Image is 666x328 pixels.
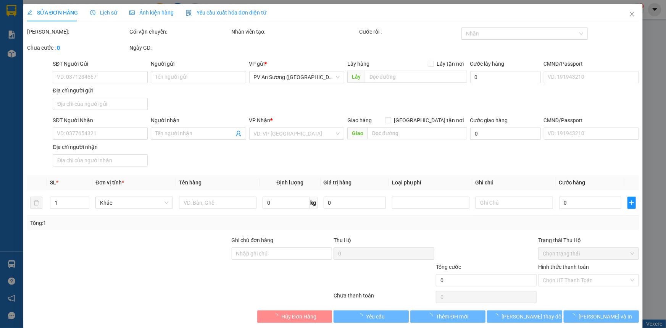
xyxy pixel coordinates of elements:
[235,131,242,137] span: user-add
[627,197,636,209] button: plus
[571,313,579,319] span: loading
[347,117,372,123] span: Giao hàng
[100,197,168,208] span: Khác
[628,200,635,206] span: plus
[151,116,246,124] div: Người nhận
[436,264,461,270] span: Tổng cước
[232,237,274,243] label: Ghi chú đơn hàng
[410,310,485,323] button: Thêm ĐH mới
[30,219,257,227] div: Tổng: 1
[334,237,351,243] span: Thu Hộ
[543,248,634,259] span: Chọn trạng thái
[472,175,556,190] th: Ghi chú
[53,143,148,151] div: Địa chỉ người nhận
[27,10,78,16] span: SỬA ĐƠN HÀNG
[559,179,585,186] span: Cước hàng
[493,313,502,319] span: loading
[629,11,635,17] span: close
[276,179,303,186] span: Định lượng
[151,60,246,68] div: Người gửi
[179,179,202,186] span: Tên hàng
[544,60,639,68] div: CMND/Passport
[50,179,56,186] span: SL
[27,44,128,52] div: Chưa cước :
[232,247,332,260] input: Ghi chú đơn hàng
[436,312,468,321] span: Thêm ĐH mới
[487,310,562,323] button: [PERSON_NAME] thay đổi
[95,179,124,186] span: Đơn vị tính
[427,313,436,319] span: loading
[53,116,148,124] div: SĐT Người Nhận
[368,127,467,139] input: Dọc đường
[27,27,128,36] div: [PERSON_NAME]:
[81,197,89,203] span: Increase Value
[53,86,148,95] div: Địa chỉ người gửi
[334,310,409,323] button: Yêu cầu
[232,27,358,36] div: Nhân viên tạo:
[310,197,318,209] span: kg
[391,116,467,124] span: [GEOGRAPHIC_DATA] tận nơi
[90,10,117,16] span: Lịch sử
[476,197,553,209] input: Ghi Chú
[186,10,266,16] span: Yêu cầu xuất hóa đơn điện tử
[254,71,340,83] span: PV An Sương (Hàng Hóa)
[249,117,271,123] span: VP Nhận
[365,71,467,83] input: Dọc đường
[324,179,352,186] span: Giá trị hàng
[27,10,32,15] span: edit
[564,310,639,323] button: [PERSON_NAME] và In
[30,197,42,209] button: delete
[470,117,508,123] label: Cước giao hàng
[579,312,632,321] span: [PERSON_NAME] và In
[358,313,366,319] span: loading
[434,60,467,68] span: Lấy tận nơi
[90,10,95,15] span: clock-circle
[359,27,460,36] div: Cước rồi :
[470,71,541,83] input: Cước lấy hàng
[538,236,639,244] div: Trạng thái Thu Hộ
[366,312,385,321] span: Yêu cầu
[53,60,148,68] div: SĐT Người Gửi
[53,98,148,110] input: Địa chỉ của người gửi
[281,312,316,321] span: Hủy Đơn Hàng
[57,45,60,51] b: 0
[538,264,589,270] label: Hình thức thanh toán
[502,312,563,321] span: [PERSON_NAME] thay đổi
[129,44,230,52] div: Ngày GD:
[333,291,435,305] div: Chưa thanh toán
[470,128,541,140] input: Cước giao hàng
[273,313,281,319] span: loading
[83,204,87,208] span: down
[129,10,135,15] span: picture
[249,60,344,68] div: VP gửi
[129,10,174,16] span: Ảnh kiện hàng
[257,310,332,323] button: Hủy Đơn Hàng
[129,27,230,36] div: Gói vận chuyển:
[544,116,639,124] div: CMND/Passport
[81,203,89,208] span: Decrease Value
[621,4,643,25] button: Close
[347,61,369,67] span: Lấy hàng
[186,10,192,16] img: icon
[179,197,256,209] input: VD: Bàn, Ghế
[347,71,365,83] span: Lấy
[470,61,505,67] label: Cước lấy hàng
[389,175,472,190] th: Loại phụ phí
[347,127,368,139] span: Giao
[53,154,148,166] input: Địa chỉ của người nhận
[83,198,87,203] span: up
